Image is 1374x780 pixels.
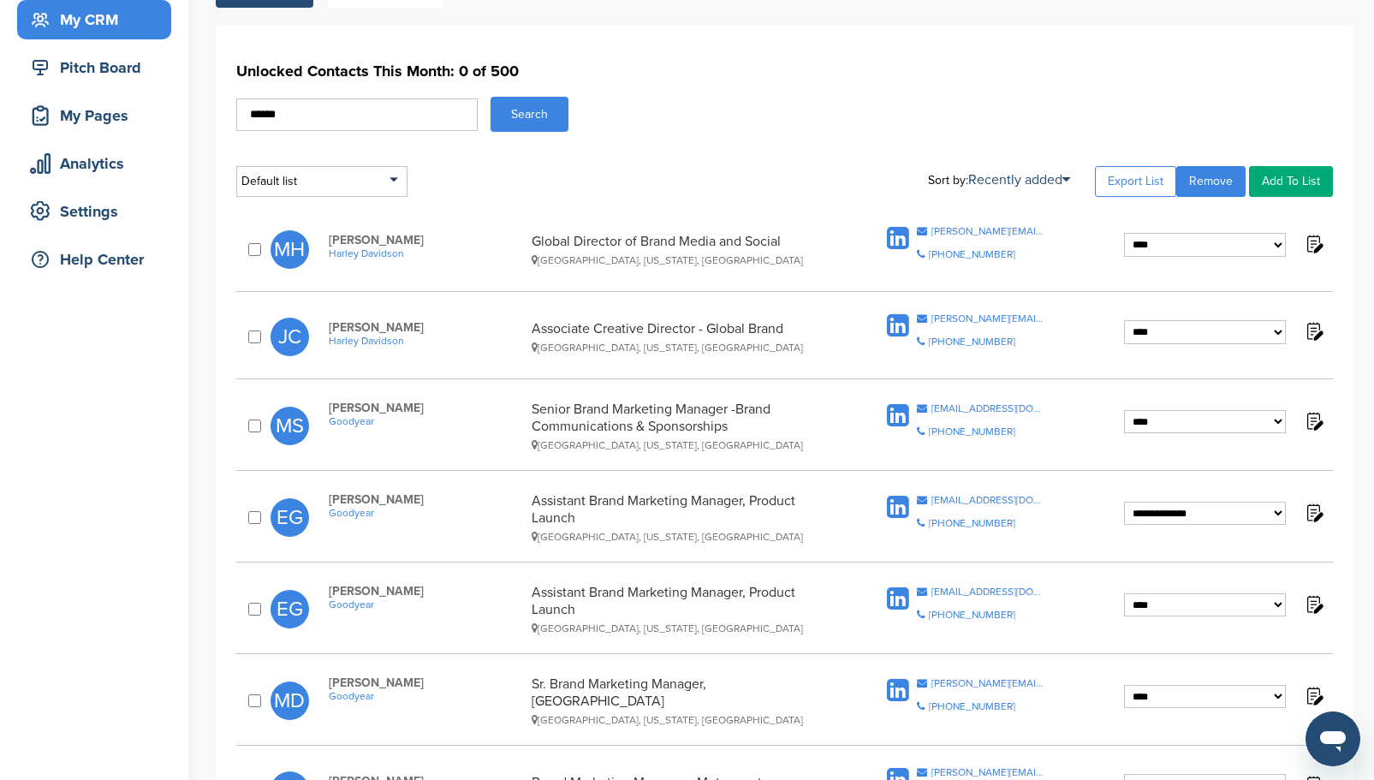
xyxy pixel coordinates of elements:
a: Pitch Board [17,48,171,87]
img: Notes [1303,320,1324,342]
a: Settings [17,192,171,231]
div: [GEOGRAPHIC_DATA], [US_STATE], [GEOGRAPHIC_DATA] [532,622,836,634]
button: Search [491,97,568,132]
div: [GEOGRAPHIC_DATA], [US_STATE], [GEOGRAPHIC_DATA] [532,531,836,543]
a: Recently added [968,171,1070,188]
span: [PERSON_NAME] [329,492,522,507]
img: Notes [1303,685,1324,706]
div: Settings [26,196,171,227]
div: [PHONE_NUMBER] [929,518,1015,528]
span: MS [271,407,309,445]
span: [PERSON_NAME] [329,676,522,690]
span: [PERSON_NAME] [329,320,522,335]
h1: Unlocked Contacts This Month: 0 of 500 [236,56,1333,86]
a: Harley Davidson [329,335,522,347]
div: Assistant Brand Marketing Manager, Product Launch [532,492,836,543]
img: Notes [1303,410,1324,432]
span: [PERSON_NAME] [329,584,522,598]
img: Notes [1303,593,1324,615]
div: My Pages [26,100,171,131]
img: Notes [1303,233,1324,254]
div: [PHONE_NUMBER] [929,426,1015,437]
div: Pitch Board [26,52,171,83]
a: Goodyear [329,507,522,519]
div: [PHONE_NUMBER] [929,336,1015,347]
div: Sort by: [928,173,1070,187]
div: Global Director of Brand Media and Social [532,233,836,266]
iframe: Button to launch messaging window [1306,712,1360,766]
a: Remove [1176,166,1246,197]
div: [EMAIL_ADDRESS][DOMAIN_NAME] [931,495,1045,505]
div: [PHONE_NUMBER] [929,249,1015,259]
a: Goodyear [329,690,522,702]
div: Default list [236,166,407,197]
div: Sr. Brand Marketing Manager, [GEOGRAPHIC_DATA] [532,676,836,726]
div: [PERSON_NAME][EMAIL_ADDRESS][DOMAIN_NAME] [931,767,1045,777]
div: [PERSON_NAME][EMAIL_ADDRESS][DOMAIN_NAME] [931,678,1045,688]
a: Add To List [1249,166,1333,197]
a: Analytics [17,144,171,183]
div: Assistant Brand Marketing Manager, Product Launch [532,584,836,634]
a: Goodyear [329,598,522,610]
a: My Pages [17,96,171,135]
div: Help Center [26,244,171,275]
a: Export List [1095,166,1176,197]
span: MD [271,682,309,720]
div: [PHONE_NUMBER] [929,701,1015,712]
div: [PERSON_NAME][EMAIL_ADDRESS][PERSON_NAME][PERSON_NAME][DOMAIN_NAME] [931,226,1045,236]
a: Help Center [17,240,171,279]
div: Senior Brand Marketing Manager -Brand Communications & Sponsorships [532,401,836,451]
div: Associate Creative Director - Global Brand [532,320,836,354]
span: MH [271,230,309,269]
span: [PERSON_NAME] [329,401,522,415]
a: Harley Davidson [329,247,522,259]
div: My CRM [26,4,171,35]
a: Goodyear [329,415,522,427]
div: [PHONE_NUMBER] [929,610,1015,620]
div: [PERSON_NAME][EMAIL_ADDRESS][PERSON_NAME][PERSON_NAME][DOMAIN_NAME] [931,313,1045,324]
div: [GEOGRAPHIC_DATA], [US_STATE], [GEOGRAPHIC_DATA] [532,342,836,354]
div: [EMAIL_ADDRESS][DOMAIN_NAME] [931,403,1045,414]
span: [PERSON_NAME] [329,233,522,247]
div: [GEOGRAPHIC_DATA], [US_STATE], [GEOGRAPHIC_DATA] [532,714,836,726]
span: JC [271,318,309,356]
div: [GEOGRAPHIC_DATA], [US_STATE], [GEOGRAPHIC_DATA] [532,439,836,451]
img: Notes [1303,502,1324,523]
div: [EMAIL_ADDRESS][DOMAIN_NAME] [931,586,1045,597]
span: EG [271,498,309,537]
div: [GEOGRAPHIC_DATA], [US_STATE], [GEOGRAPHIC_DATA] [532,254,836,266]
div: Analytics [26,148,171,179]
span: EG [271,590,309,628]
